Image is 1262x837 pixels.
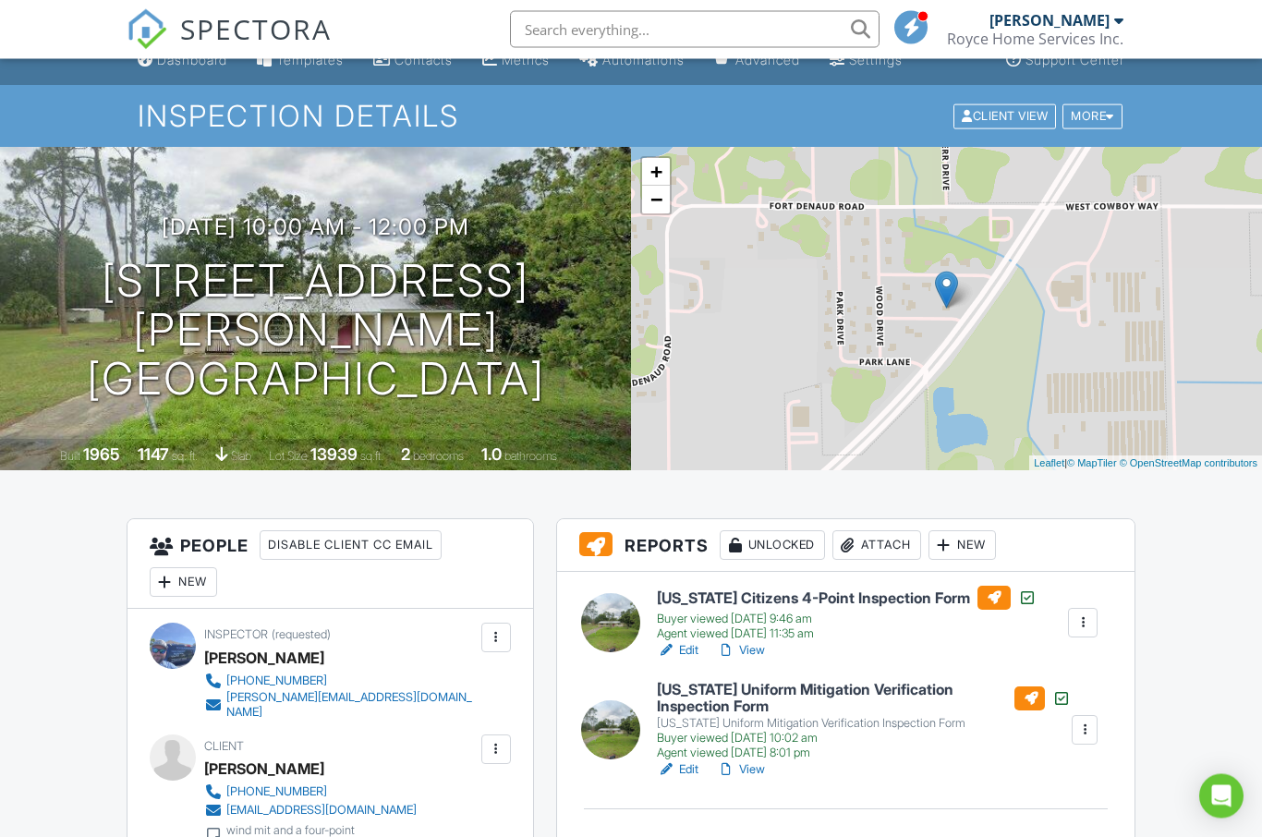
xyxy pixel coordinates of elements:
[204,783,417,802] a: [PHONE_NUMBER]
[657,746,1070,761] div: Agent viewed [DATE] 8:01 pm
[127,25,332,64] a: SPECTORA
[226,804,417,819] div: [EMAIL_ADDRESS][DOMAIN_NAME]
[1199,774,1244,819] div: Open Intercom Messenger
[822,44,910,79] a: Settings
[657,717,1070,732] div: [US_STATE] Uniform Mitigation Verification Inspection Form
[502,53,550,68] div: Metrics
[360,450,383,464] span: sq.ft.
[204,802,417,820] a: [EMAIL_ADDRESS][DOMAIN_NAME]
[657,732,1070,746] div: Buyer viewed [DATE] 10:02 am
[1120,458,1257,469] a: © OpenStreetMap contributors
[717,642,765,661] a: View
[657,642,698,661] a: Edit
[204,628,268,642] span: Inspector
[475,44,557,79] a: Metrics
[657,761,698,780] a: Edit
[1067,458,1117,469] a: © MapTiler
[928,531,996,561] div: New
[717,761,765,780] a: View
[989,11,1110,30] div: [PERSON_NAME]
[204,673,477,691] a: [PHONE_NUMBER]
[657,683,1070,761] a: [US_STATE] Uniform Mitigation Verification Inspection Form [US_STATE] Uniform Mitigation Verifica...
[204,645,324,673] div: [PERSON_NAME]
[481,445,502,465] div: 1.0
[231,450,251,464] span: slab
[204,756,324,783] div: [PERSON_NAME]
[226,785,327,800] div: [PHONE_NUMBER]
[413,450,464,464] span: bedrooms
[1034,458,1064,469] a: Leaflet
[572,44,692,79] a: Automations (Basic)
[30,258,601,404] h1: [STREET_ADDRESS] [PERSON_NAME][GEOGRAPHIC_DATA]
[127,520,533,610] h3: People
[394,53,453,68] div: Contacts
[138,445,169,465] div: 1147
[720,531,825,561] div: Unlocked
[269,450,308,464] span: Lot Size
[557,520,1135,573] h3: Reports
[204,740,244,754] span: Client
[260,531,442,561] div: Disable Client CC Email
[952,109,1061,123] a: Client View
[832,531,921,561] div: Attach
[162,215,469,240] h3: [DATE] 10:00 am - 12:00 pm
[510,11,880,48] input: Search everything...
[735,53,800,68] div: Advanced
[1062,104,1122,129] div: More
[138,101,1123,133] h1: Inspection Details
[504,450,557,464] span: bathrooms
[180,9,332,48] span: SPECTORA
[642,187,670,214] a: Zoom out
[310,445,358,465] div: 13939
[83,445,120,465] div: 1965
[127,9,167,50] img: The Best Home Inspection Software - Spectora
[226,691,477,721] div: [PERSON_NAME][EMAIL_ADDRESS][DOMAIN_NAME]
[849,53,903,68] div: Settings
[172,450,198,464] span: sq. ft.
[657,613,1037,627] div: Buyer viewed [DATE] 9:46 am
[707,44,807,79] a: Advanced
[204,691,477,721] a: [PERSON_NAME][EMAIL_ADDRESS][DOMAIN_NAME]
[272,628,331,642] span: (requested)
[953,104,1056,129] div: Client View
[366,44,460,79] a: Contacts
[657,627,1037,642] div: Agent viewed [DATE] 11:35 am
[1029,456,1262,472] div: |
[226,674,327,689] div: [PHONE_NUMBER]
[947,30,1123,48] div: Royce Home Services Inc.
[60,450,80,464] span: Built
[642,159,670,187] a: Zoom in
[150,568,217,598] div: New
[657,683,1070,715] h6: [US_STATE] Uniform Mitigation Verification Inspection Form
[401,445,410,465] div: 2
[602,53,685,68] div: Automations
[657,587,1037,611] h6: [US_STATE] Citizens 4-Point Inspection Form
[1025,53,1124,68] div: Support Center
[999,44,1132,79] a: Support Center
[657,587,1037,642] a: [US_STATE] Citizens 4-Point Inspection Form Buyer viewed [DATE] 9:46 am Agent viewed [DATE] 11:35 am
